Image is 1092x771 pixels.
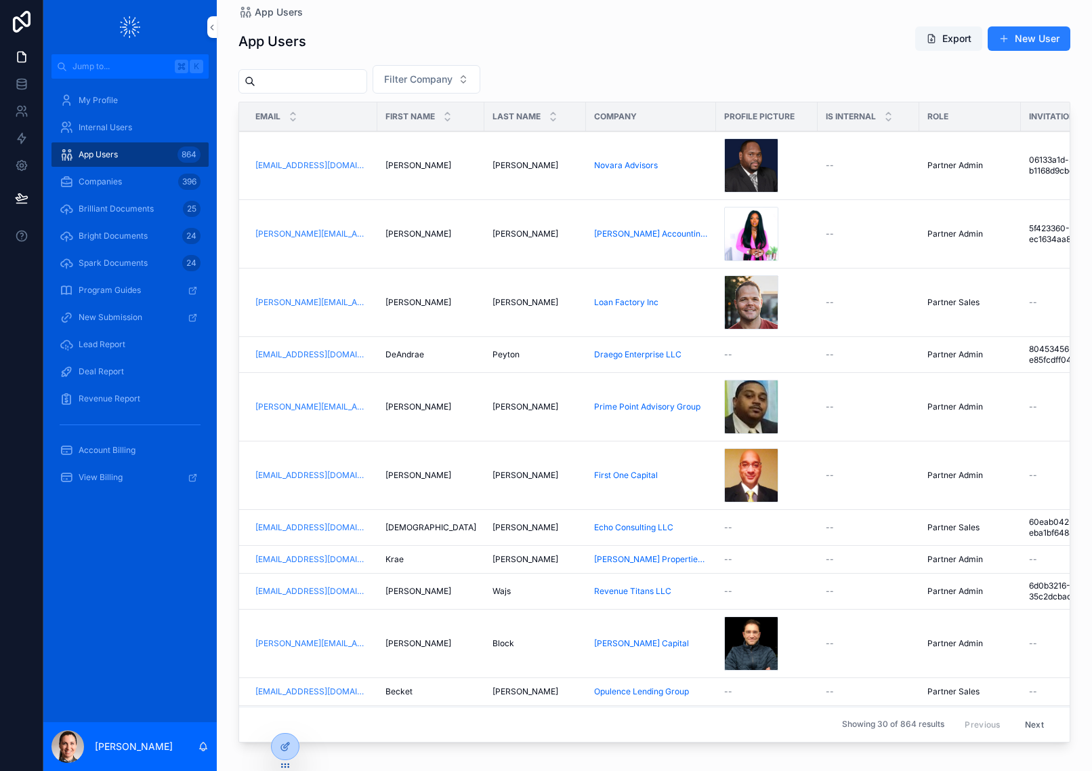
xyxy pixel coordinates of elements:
[594,470,658,481] a: First One Capital
[79,231,148,241] span: Bright Documents
[927,686,980,697] span: Partner Sales
[385,160,476,171] a: [PERSON_NAME]
[927,586,983,597] span: Partner Admin
[238,32,306,51] h1: App Users
[492,229,558,239] span: [PERSON_NAME]
[826,401,834,412] span: --
[826,111,876,122] span: Is internal
[927,160,1013,171] a: Partner Admin
[255,401,369,412] a: [PERSON_NAME][EMAIL_ADDRESS][DOMAIN_NAME]
[385,111,435,122] span: First name
[594,522,708,533] a: Echo Consulting LLC
[492,638,578,649] a: Block
[826,686,911,697] a: --
[1029,401,1037,412] span: --
[594,686,708,697] a: Opulence Lending Group
[385,229,451,239] span: [PERSON_NAME]
[594,297,708,308] a: Loan Factory Inc
[1029,686,1037,697] span: --
[191,61,202,72] span: K
[255,554,369,565] a: [EMAIL_ADDRESS][DOMAIN_NAME]
[492,470,578,481] a: [PERSON_NAME]
[255,686,369,697] a: [EMAIL_ADDRESS][DOMAIN_NAME]
[594,522,673,533] span: Echo Consulting LLC
[51,278,209,302] a: Program Guides
[51,115,209,140] a: Internal Users
[79,203,154,214] span: Brilliant Documents
[120,16,140,38] img: App logo
[385,349,476,360] a: DeAndrae
[492,586,578,597] a: Wajs
[724,554,732,565] span: --
[594,297,658,308] a: Loan Factory Inc
[255,160,369,171] a: [EMAIL_ADDRESS][DOMAIN_NAME]
[51,251,209,275] a: Spark Documents24
[255,229,369,239] a: [PERSON_NAME][EMAIL_ADDRESS][PERSON_NAME][DOMAIN_NAME]
[43,79,217,507] div: scrollable content
[594,349,708,360] a: Draego Enterprise LLC
[1029,470,1037,481] span: --
[826,586,834,597] span: --
[927,401,1013,412] a: Partner Admin
[826,160,911,171] a: --
[492,554,558,565] span: [PERSON_NAME]
[385,554,476,565] a: Krae
[385,638,451,649] span: [PERSON_NAME]
[927,349,1013,360] a: Partner Admin
[255,586,369,597] a: [EMAIL_ADDRESS][DOMAIN_NAME]
[385,229,476,239] a: [PERSON_NAME]
[373,65,480,94] button: Select Button
[72,61,169,72] span: Jump to...
[79,339,125,350] span: Lead Report
[238,5,303,19] a: App Users
[724,522,810,533] a: --
[594,586,708,597] a: Revenue Titans LLC
[385,349,424,360] span: DeAndrae
[51,438,209,462] a: Account Billing
[492,554,578,565] a: [PERSON_NAME]
[385,297,476,308] a: [PERSON_NAME]
[79,312,142,323] span: New Submission
[492,349,578,360] a: Peyton
[594,401,708,412] a: Prime Point Advisory Group
[826,638,911,649] a: --
[724,522,732,533] span: --
[385,470,451,481] span: [PERSON_NAME]
[492,686,558,697] span: [PERSON_NAME]
[385,470,476,481] a: [PERSON_NAME]
[492,686,578,697] a: [PERSON_NAME]
[594,401,700,412] span: Prime Point Advisory Group
[79,393,140,404] span: Revenue Report
[826,229,911,239] a: --
[385,160,451,171] span: [PERSON_NAME]
[177,146,201,163] div: 864
[255,470,369,481] a: [EMAIL_ADDRESS][DOMAIN_NAME]
[724,686,810,697] a: --
[826,686,834,697] span: --
[492,470,558,481] span: [PERSON_NAME]
[826,297,834,308] span: --
[927,522,980,533] span: Partner Sales
[79,95,118,106] span: My Profile
[385,586,451,597] span: [PERSON_NAME]
[594,160,708,171] a: Novara Advisors
[927,401,983,412] span: Partner Admin
[826,160,834,171] span: --
[492,522,578,533] a: [PERSON_NAME]
[79,445,135,456] span: Account Billing
[927,638,1013,649] a: Partner Admin
[594,229,708,239] a: [PERSON_NAME] Accounting and Tax Service
[384,73,453,86] span: Filter Company
[79,472,123,483] span: View Billing
[492,160,558,171] span: [PERSON_NAME]
[182,255,201,271] div: 24
[594,554,708,565] a: [PERSON_NAME] Properties LLC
